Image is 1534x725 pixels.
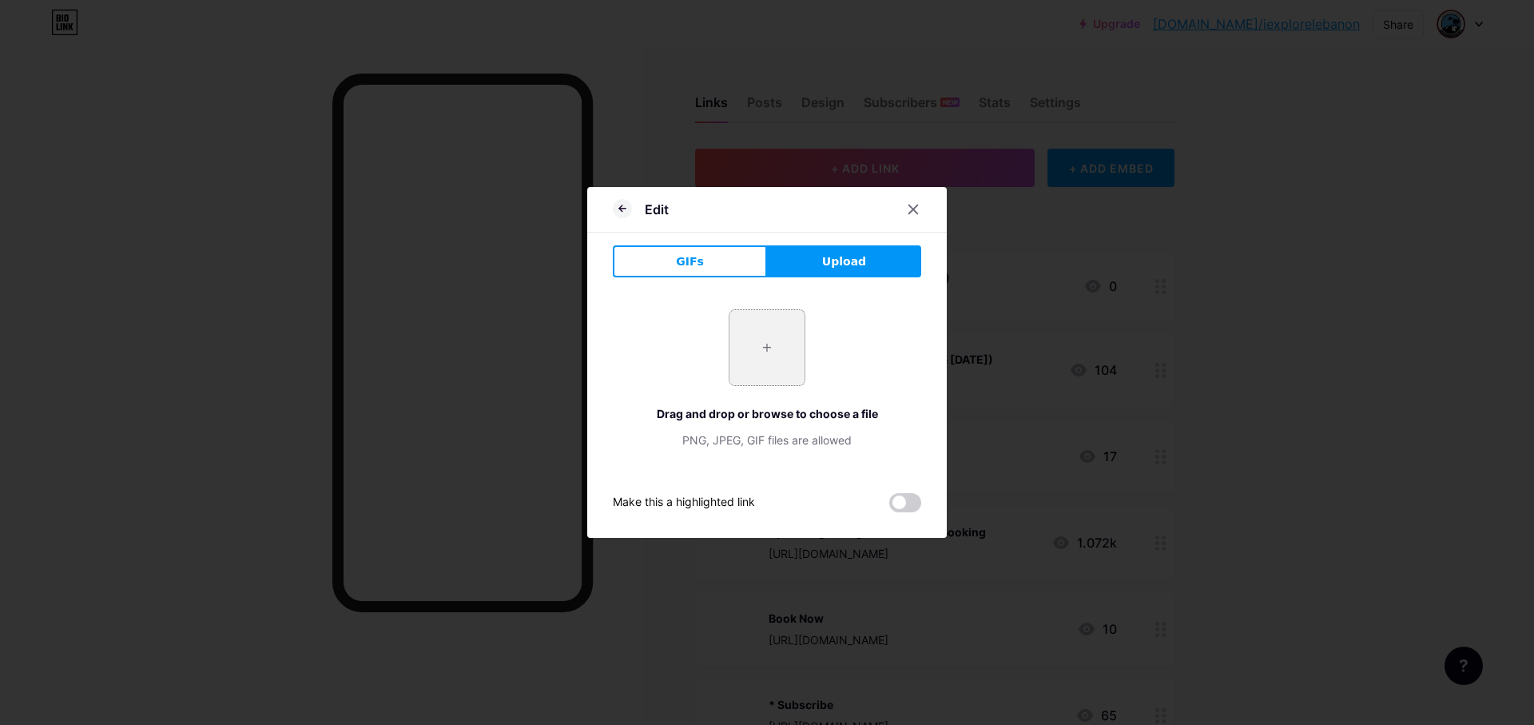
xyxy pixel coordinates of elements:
span: Upload [822,253,866,270]
div: Edit [645,200,669,219]
span: GIFs [676,253,704,270]
button: Upload [767,245,921,277]
div: Drag and drop or browse to choose a file [613,405,921,422]
div: Make this a highlighted link [613,493,755,512]
button: GIFs [613,245,767,277]
div: PNG, JPEG, GIF files are allowed [613,432,921,448]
